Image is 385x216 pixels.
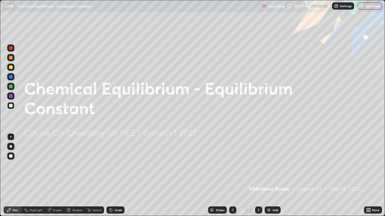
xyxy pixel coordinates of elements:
div: Undo [115,208,122,211]
img: class-settings-icons [334,4,339,8]
div: Shapes [72,208,82,211]
div: Eraser [53,208,62,211]
img: add-slide-button [266,208,271,212]
p: Recording [268,4,285,8]
div: More [372,208,380,211]
div: / [246,208,248,212]
div: Pen [13,208,18,211]
img: end-class-cross [360,4,365,8]
div: 2 [239,208,245,212]
p: Settings [340,4,352,7]
div: Slides [216,208,224,211]
img: recording.375f2c34.svg [262,4,266,8]
p: LIVE [5,4,14,8]
button: End Class [358,2,382,10]
div: Select [93,208,102,211]
div: 2 [249,207,253,213]
p: Chemical Equilibrium - Equilibrium Constant [18,4,91,8]
div: Highlight [29,208,43,211]
div: Add [273,208,278,211]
